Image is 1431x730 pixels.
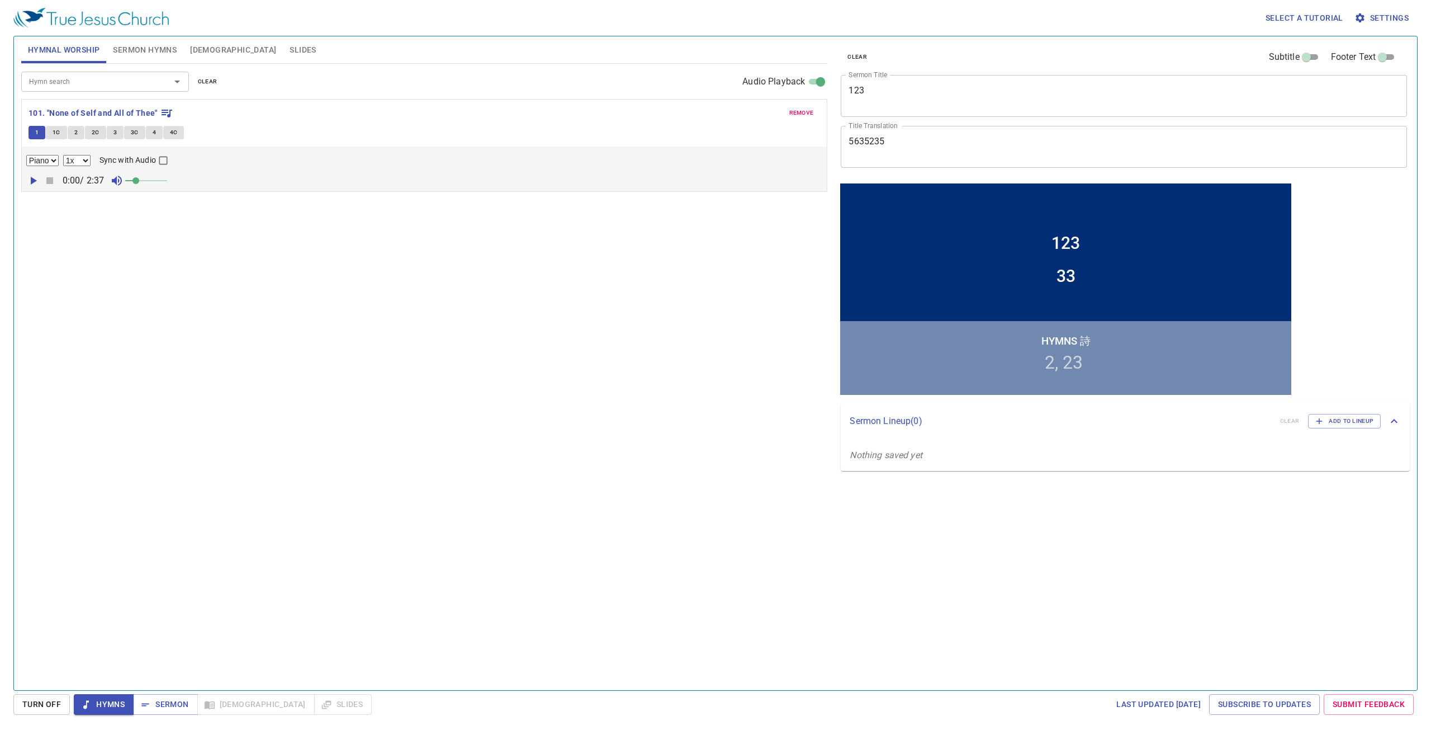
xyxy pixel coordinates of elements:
[63,155,91,166] select: Playback Rate
[13,694,70,715] button: Turn Off
[46,126,67,139] button: 1C
[1333,698,1405,712] span: Submit Feedback
[190,43,276,57] span: [DEMOGRAPHIC_DATA]
[153,128,156,138] span: 4
[74,694,134,715] button: Hymns
[1315,416,1373,426] span: Add to Lineup
[1308,414,1381,428] button: Add to Lineup
[849,136,1399,157] textarea: 33
[847,52,867,62] span: clear
[1324,694,1414,715] a: Submit Feedback
[1116,698,1201,712] span: Last updated [DATE]
[146,126,163,139] button: 4
[1218,698,1311,712] span: Subscribe to Updates
[29,106,158,120] b: 101. "None of Self and All of Thee"
[68,126,84,139] button: 2
[163,126,184,139] button: 4C
[13,8,169,28] img: True Jesus Church
[170,128,178,138] span: 4C
[29,106,173,120] button: 101. "None of Self and All of Thee"
[1269,50,1300,64] span: Subtitle
[133,694,197,715] button: Sermon
[849,85,1399,106] textarea: 123
[1357,11,1409,25] span: Settings
[1261,8,1348,29] button: Select a tutorial
[99,154,156,166] span: Sync with Audio
[85,126,106,139] button: 2C
[850,415,1271,428] p: Sermon Lineup ( 0 )
[29,126,45,139] button: 1
[35,128,39,138] span: 1
[124,126,145,139] button: 3C
[836,180,1295,399] iframe: from-child
[1266,11,1343,25] span: Select a tutorial
[1331,50,1376,64] span: Footer Text
[28,43,100,57] span: Hymnal Worship
[290,43,316,57] span: Slides
[26,155,59,166] select: Select Track
[1209,694,1320,715] a: Subscribe to Updates
[783,106,821,120] button: remove
[22,698,61,712] span: Turn Off
[850,450,922,460] i: Nothing saved yet
[113,43,177,57] span: Sermon Hymns
[841,403,1410,440] div: Sermon Lineup(0)clearAdd to Lineup
[58,174,109,187] p: 0:00 / 2:37
[1112,694,1205,715] a: Last updated [DATE]
[74,128,78,138] span: 2
[83,698,125,712] span: Hymns
[169,74,185,90] button: Open
[92,128,99,138] span: 2C
[131,128,139,138] span: 3C
[53,128,60,138] span: 1C
[742,75,805,88] span: Audio Playback
[191,75,224,88] button: clear
[142,698,188,712] span: Sermon
[789,108,814,118] span: remove
[113,128,117,138] span: 3
[107,126,124,139] button: 3
[841,50,874,64] button: clear
[198,77,217,87] span: clear
[1352,8,1413,29] button: Settings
